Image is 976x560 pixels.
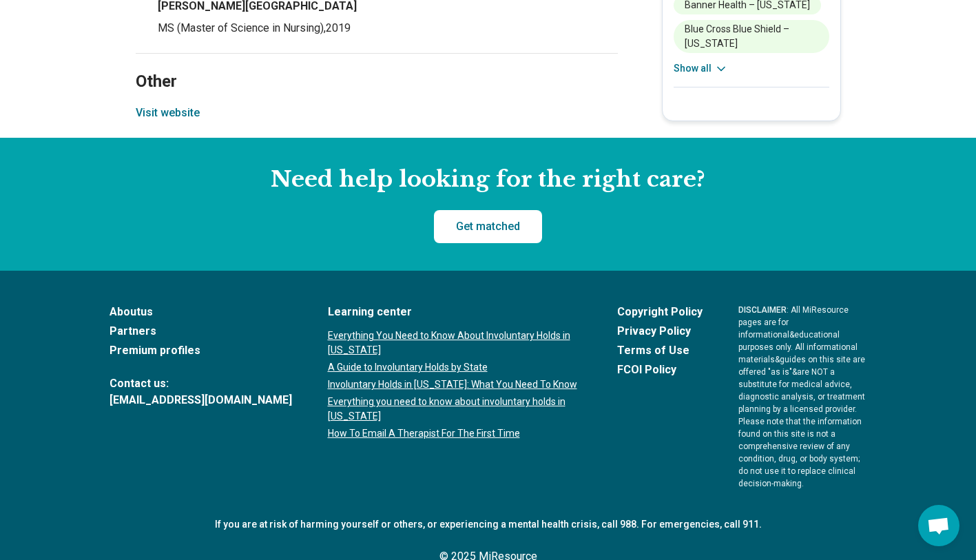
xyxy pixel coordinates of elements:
button: Show all [674,61,728,76]
button: Visit website [136,105,200,121]
a: Terms of Use [617,342,703,359]
li: Blue Cross Blue Shield – [US_STATE] [674,20,829,53]
span: DISCLAIMER [738,305,787,315]
a: Copyright Policy [617,304,703,320]
p: If you are at risk of harming yourself or others, or experiencing a mental health crisis, call 98... [110,517,867,532]
a: Get matched [434,210,542,243]
a: How To Email A Therapist For The First Time [328,426,581,441]
div: Open chat [918,505,959,546]
p: MS (Master of Science in Nursing) , 2019 [158,20,618,37]
a: A Guide to Involuntary Holds by State [328,360,581,375]
a: [EMAIL_ADDRESS][DOMAIN_NAME] [110,392,292,408]
p: : All MiResource pages are for informational & educational purposes only. All informational mater... [738,304,867,490]
a: Everything You Need to Know About Involuntary Holds in [US_STATE] [328,329,581,357]
a: Premium profiles [110,342,292,359]
h2: Other [136,37,618,94]
a: Everything you need to know about involuntary holds in [US_STATE] [328,395,581,424]
h2: Need help looking for the right care? [11,165,965,194]
a: FCOI Policy [617,362,703,378]
a: Aboutus [110,304,292,320]
a: Privacy Policy [617,323,703,340]
a: Involuntary Holds in [US_STATE]: What You Need To Know [328,377,581,392]
a: Partners [110,323,292,340]
span: Contact us: [110,375,292,392]
a: Learning center [328,304,581,320]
